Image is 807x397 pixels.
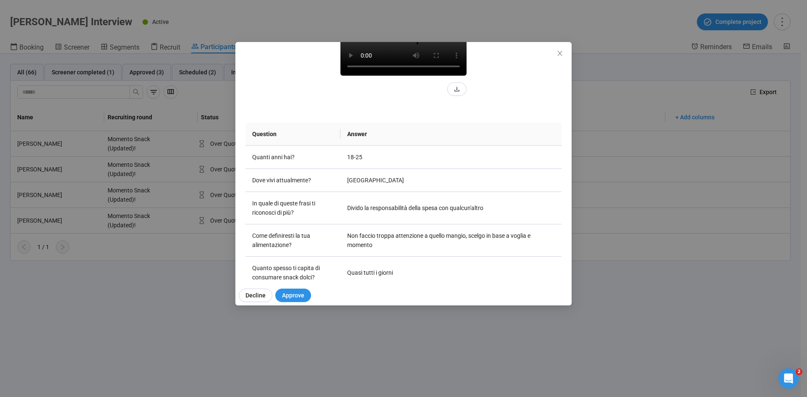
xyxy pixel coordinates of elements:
[245,192,340,224] td: In quale di queste frasi ti riconosci di più?
[556,50,563,57] span: close
[340,169,562,192] td: [GEOGRAPHIC_DATA]
[245,257,340,289] td: Quanto spesso ti capita di consumare snack dolci?
[340,123,562,146] th: Answer
[340,257,562,289] td: Quasi tutti i giorni
[245,169,340,192] td: Dove vivi attualmente?
[340,192,562,224] td: Divido la responsabilità della spesa con qualcun'altro
[282,291,304,300] span: Approve
[778,368,799,389] iframe: Intercom live chat
[796,368,802,375] span: 2
[447,82,467,96] button: download
[340,224,562,257] td: Non faccio troppa attenzione a quello mangio, scelgo in base a voglia e momento
[245,291,266,300] span: Decline
[245,146,340,169] td: Quanti anni hai?
[239,289,272,302] button: Decline
[275,289,311,302] button: Approve
[340,146,562,169] td: 18-25
[454,86,460,92] span: download
[555,49,564,58] button: Close
[245,224,340,257] td: Come definiresti la tua alimentazione?
[245,123,340,146] th: Question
